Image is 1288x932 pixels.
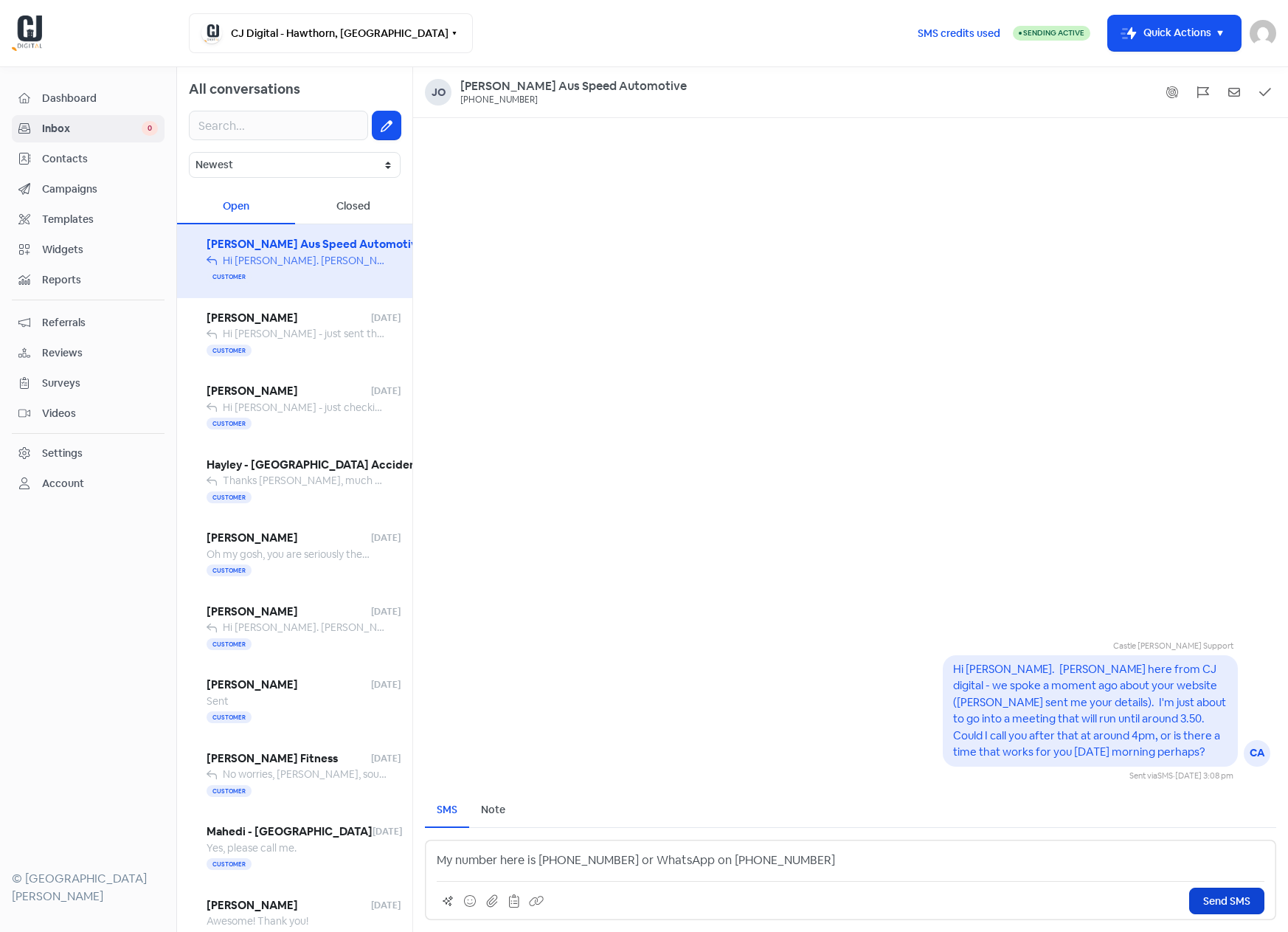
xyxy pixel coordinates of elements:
span: [DATE] [373,825,402,838]
div: © [GEOGRAPHIC_DATA][PERSON_NAME] [12,870,165,905]
span: Customer [207,638,252,650]
span: Sending Active [1023,28,1084,38]
span: All conversations [189,80,300,97]
span: Customer [207,491,252,503]
span: [PERSON_NAME] Fitness [207,750,371,767]
img: User [1250,20,1276,46]
span: SMS credits used [918,26,1000,41]
a: Campaigns [12,176,165,203]
span: Hi [PERSON_NAME] - just sent through the DNS changes for [DOMAIN_NAME]. Note that there is probab... [223,327,1262,340]
span: [PERSON_NAME] [207,604,371,621]
div: [PHONE_NUMBER] [460,94,538,106]
a: Widgets [12,236,165,263]
a: Sending Active [1013,24,1090,42]
button: Show system messages [1161,81,1183,103]
span: Customer [207,565,252,576]
div: Account [42,476,84,491]
button: Mark as closed [1254,81,1276,103]
span: Awesome! Thank you! [207,914,308,928]
button: Send SMS [1189,888,1264,914]
a: Settings [12,440,165,467]
a: Referrals [12,309,165,336]
span: Customer [207,418,252,429]
span: [DATE] [371,384,401,398]
span: [PERSON_NAME] [207,310,371,327]
span: Yes, please call me. [207,841,297,855]
span: Videos [42,406,158,421]
div: Castle [PERSON_NAME] Support [986,640,1233,655]
a: Reports [12,266,165,294]
span: Dashboard [42,91,158,106]
a: Account [12,470,165,497]
div: [DATE] 3:08 pm [1175,770,1233,782]
span: Sent [207,694,229,708]
span: Oh my gosh, you are seriously the best!!! Thank you so, so much for helping me with this. You don... [207,548,827,561]
div: Settings [42,446,83,461]
a: SMS credits used [905,24,1013,40]
span: [PERSON_NAME] [207,677,371,694]
span: [DATE] [371,605,401,618]
span: Widgets [42,242,158,258]
div: CA [1244,740,1270,767]
span: Inbox [42,121,142,137]
div: SMS [437,802,457,818]
a: Inbox 0 [12,115,165,142]
span: Templates [42,212,158,227]
a: Surveys [12,370,165,397]
span: Campaigns [42,182,158,197]
a: Templates [12,206,165,233]
button: CJ Digital - Hawthorn, [GEOGRAPHIC_DATA] [189,13,473,53]
span: Reviews [42,345,158,361]
span: No worries, [PERSON_NAME], sounds good. Thanks mate. [223,767,492,781]
span: 0 [142,121,158,136]
span: Contacts [42,151,158,167]
span: [DATE] [371,678,401,691]
button: Mark as unread [1223,81,1245,103]
span: SMS [1157,770,1173,781]
span: Customer [207,785,252,797]
pre: Hi [PERSON_NAME]. [PERSON_NAME] here from CJ digital - we spoke a moment ago about your website (... [953,662,1228,759]
span: Customer [207,711,252,723]
div: Open [177,190,295,224]
a: Reviews [12,339,165,367]
a: Dashboard [12,85,165,112]
span: [PERSON_NAME] Aus Speed Automotive [207,236,423,253]
button: Quick Actions [1108,15,1241,51]
span: [DATE] [371,899,401,912]
a: Contacts [12,145,165,173]
span: Send SMS [1203,894,1250,909]
span: [PERSON_NAME] [207,897,371,914]
a: Videos [12,400,165,427]
span: Customer [207,271,252,283]
a: [PERSON_NAME] Aus Speed Automotive [460,79,687,94]
p: My number here is [PHONE_NUMBER] or WhatsApp on [PHONE_NUMBER] [437,852,1264,869]
span: Surveys [42,376,158,391]
span: [PERSON_NAME] [207,383,371,400]
span: [DATE] [371,531,401,545]
div: Closed [295,190,413,224]
div: Note [481,802,505,818]
span: Hayley - [GEOGRAPHIC_DATA] Accident Repair [207,457,457,474]
span: [DATE] [371,752,401,765]
span: Mahedi - [GEOGRAPHIC_DATA] [207,824,373,840]
span: Reports [42,272,158,288]
span: Hi [PERSON_NAME] - just checking in to see if you had had any luck tracing a spreadsheet of produ... [223,401,830,414]
span: Sent via · [1129,770,1175,781]
button: Flag conversation [1192,81,1214,103]
span: Customer [207,858,252,870]
span: [PERSON_NAME] [207,530,371,547]
span: [DATE] [371,311,401,325]
span: Thanks [PERSON_NAME], much appreciated [223,474,434,487]
input: Search... [189,111,368,140]
div: Jo [425,79,451,106]
span: Referrals [42,315,158,331]
span: Customer [207,345,252,356]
